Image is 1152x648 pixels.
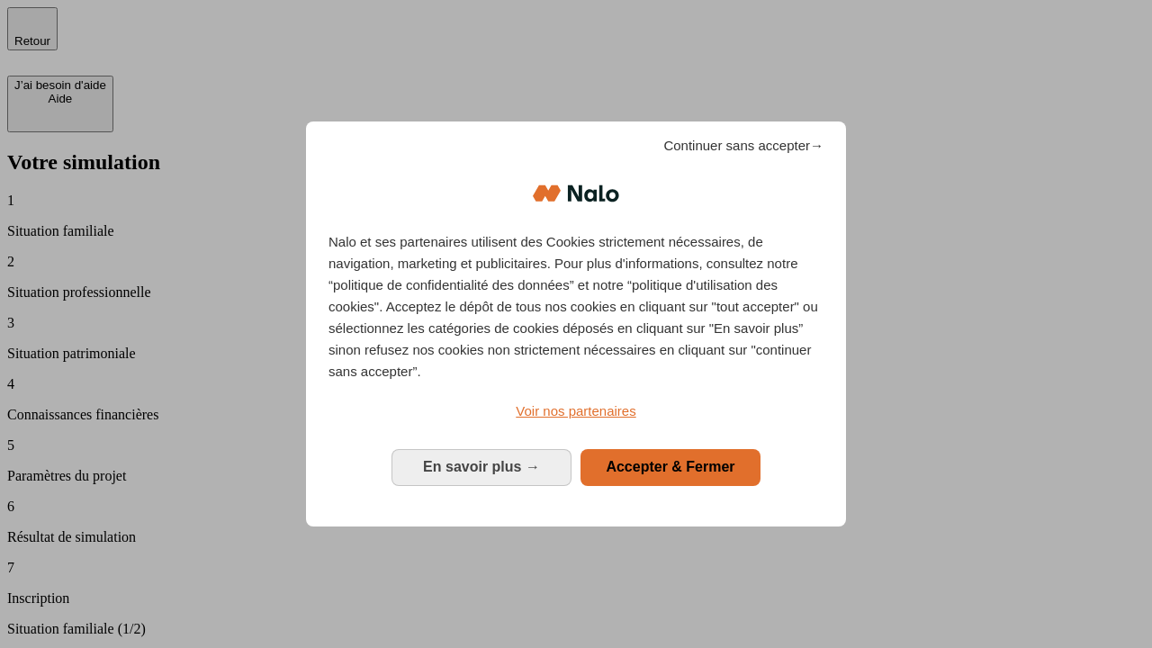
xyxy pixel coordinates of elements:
span: Accepter & Fermer [606,459,734,474]
span: Voir nos partenaires [516,403,635,418]
button: En savoir plus: Configurer vos consentements [391,449,571,485]
div: Bienvenue chez Nalo Gestion du consentement [306,121,846,526]
button: Accepter & Fermer: Accepter notre traitement des données et fermer [580,449,760,485]
a: Voir nos partenaires [328,400,823,422]
img: Logo [533,166,619,220]
span: En savoir plus → [423,459,540,474]
p: Nalo et ses partenaires utilisent des Cookies strictement nécessaires, de navigation, marketing e... [328,231,823,382]
span: Continuer sans accepter→ [663,135,823,157]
